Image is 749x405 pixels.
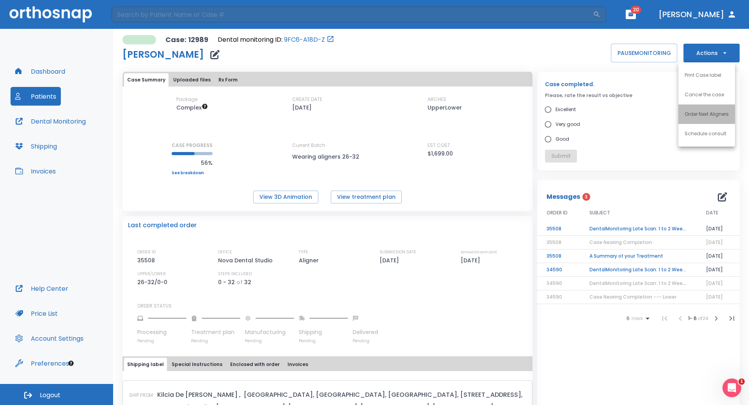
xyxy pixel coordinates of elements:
p: Cancel the case [685,91,724,98]
iframe: Intercom live chat [722,378,741,397]
span: 1 [738,378,745,385]
p: Print Case label [685,72,721,79]
p: Order Next Aligners [685,111,729,118]
p: Schedule consult [685,130,726,137]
